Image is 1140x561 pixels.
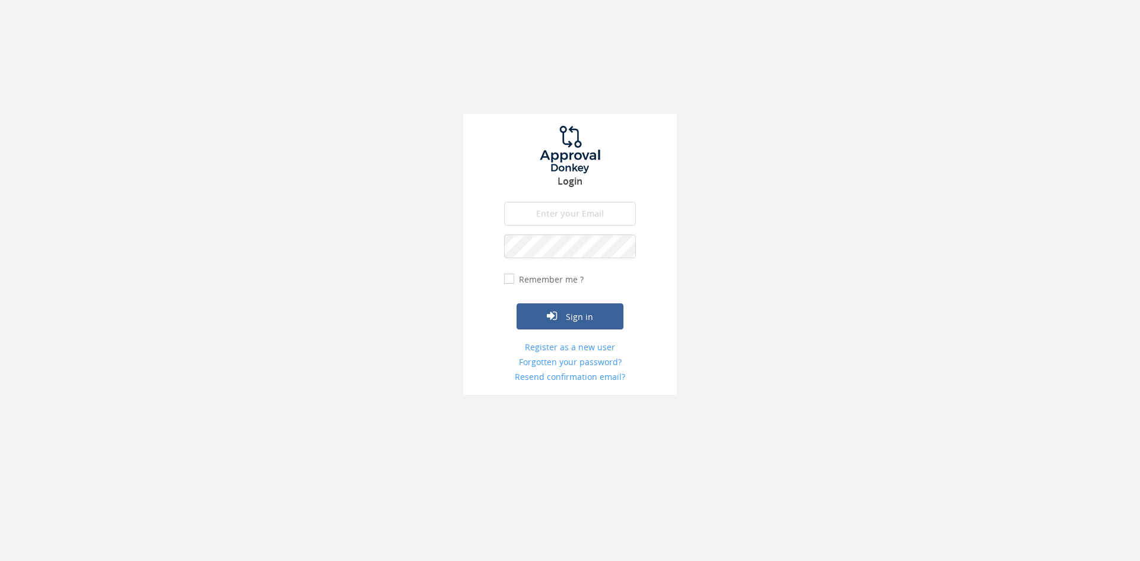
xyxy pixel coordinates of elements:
[517,303,623,329] button: Sign in
[525,126,615,173] img: logo.png
[516,274,584,286] label: Remember me ?
[504,341,636,353] a: Register as a new user
[504,356,636,368] a: Forgotten your password?
[463,176,677,187] h3: Login
[504,202,636,226] input: Enter your Email
[504,371,636,383] a: Resend confirmation email?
